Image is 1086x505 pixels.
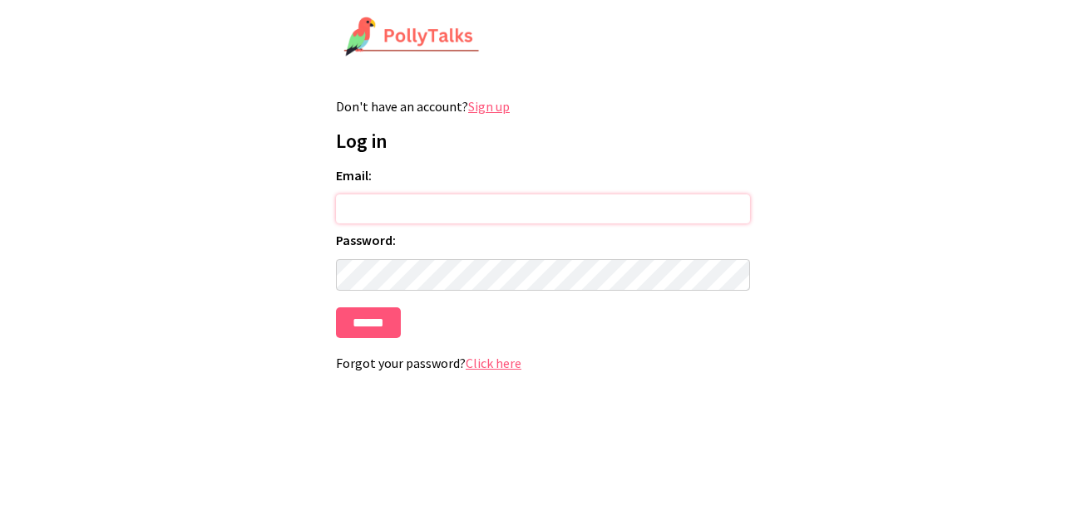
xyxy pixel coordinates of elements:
label: Email: [336,167,750,184]
a: Sign up [468,98,510,115]
a: Click here [466,355,521,371]
h1: Log in [336,128,750,154]
p: Don't have an account? [336,98,750,115]
img: PollyTalks Logo [343,17,480,58]
label: Password: [336,232,750,248]
p: Forgot your password? [336,355,750,371]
